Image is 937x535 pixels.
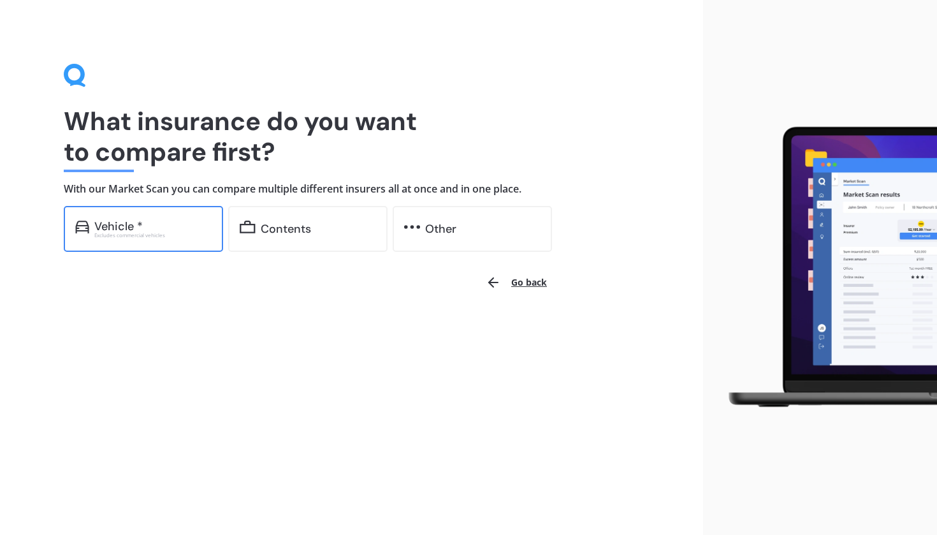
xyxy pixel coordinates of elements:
button: Go back [478,267,555,298]
img: car.f15378c7a67c060ca3f3.svg [75,221,89,233]
h1: What insurance do you want to compare first? [64,106,639,167]
img: content.01f40a52572271636b6f.svg [240,221,256,233]
img: other.81dba5aafe580aa69f38.svg [404,221,420,233]
div: Contents [261,223,311,235]
h4: With our Market Scan you can compare multiple different insurers all at once and in one place. [64,182,639,196]
div: Excludes commercial vehicles [94,233,212,238]
div: Other [425,223,456,235]
div: Vehicle * [94,220,143,233]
